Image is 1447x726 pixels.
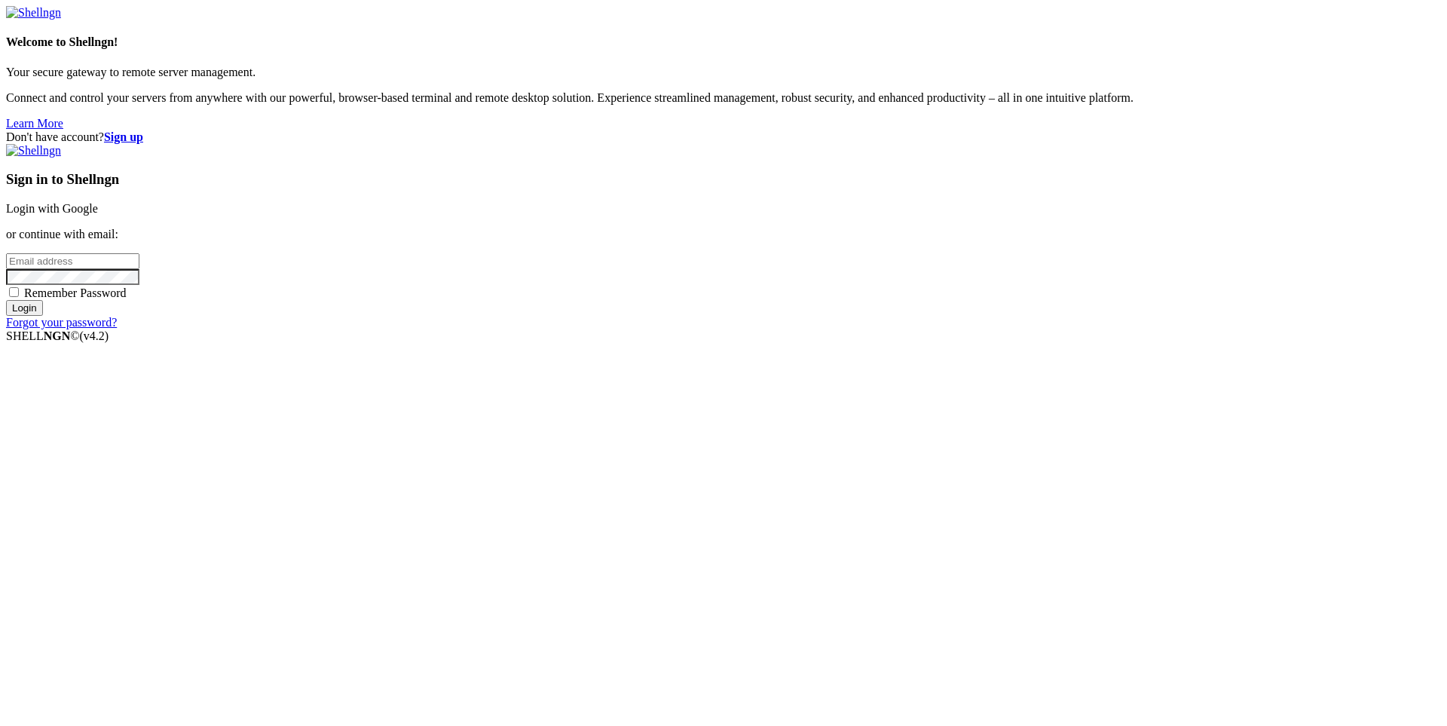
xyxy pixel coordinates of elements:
input: Remember Password [9,287,19,297]
p: Your secure gateway to remote server management. [6,66,1441,79]
input: Login [6,300,43,316]
span: 4.2.0 [80,329,109,342]
div: Don't have account? [6,130,1441,144]
input: Email address [6,253,139,269]
a: Sign up [104,130,143,143]
a: Forgot your password? [6,316,117,329]
p: Connect and control your servers from anywhere with our powerful, browser-based terminal and remo... [6,91,1441,105]
img: Shellngn [6,144,61,158]
h3: Sign in to Shellngn [6,171,1441,188]
a: Learn More [6,117,63,130]
img: Shellngn [6,6,61,20]
h4: Welcome to Shellngn! [6,35,1441,49]
span: SHELL © [6,329,109,342]
a: Login with Google [6,202,98,215]
span: Remember Password [24,286,127,299]
p: or continue with email: [6,228,1441,241]
b: NGN [44,329,71,342]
